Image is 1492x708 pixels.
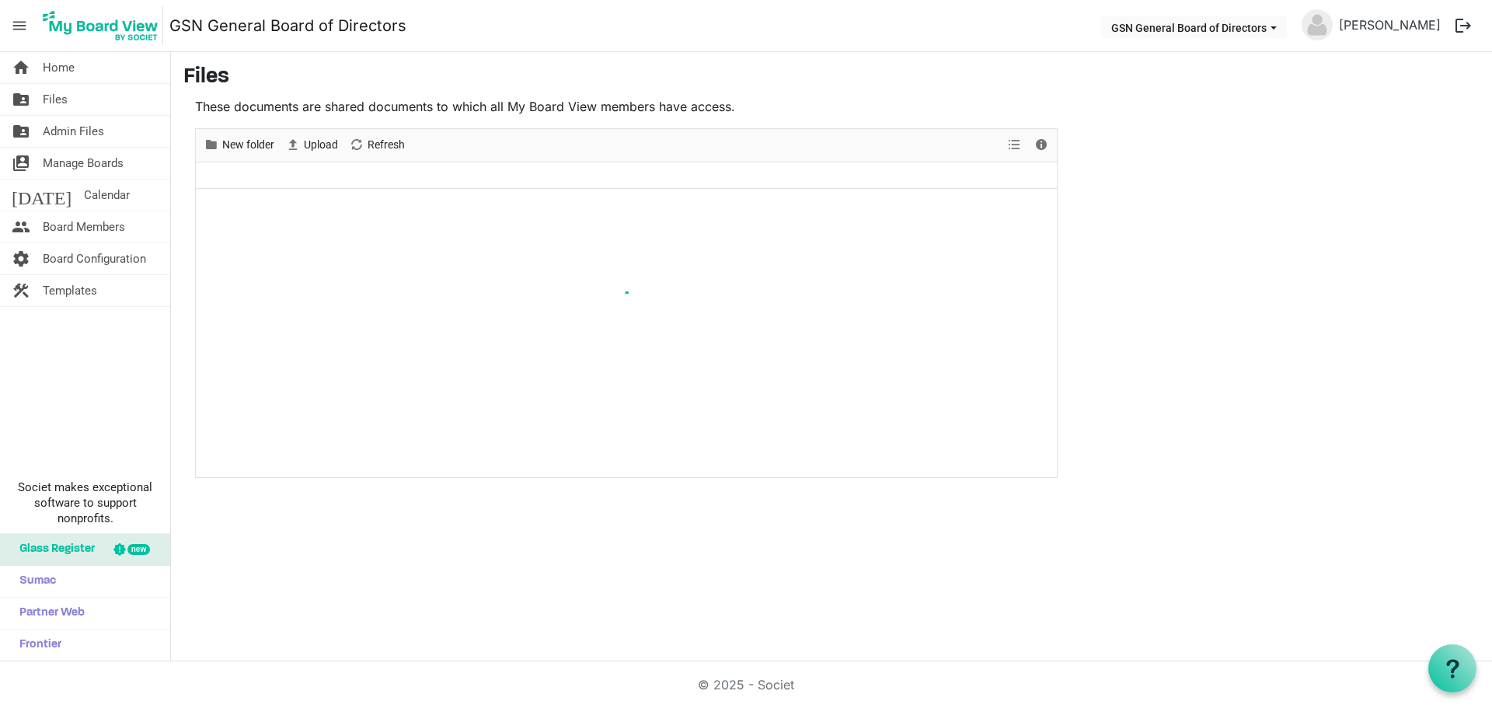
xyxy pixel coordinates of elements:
span: home [12,52,30,83]
span: folder_shared [12,84,30,115]
span: [DATE] [12,180,71,211]
a: [PERSON_NAME] [1333,9,1447,40]
span: construction [12,275,30,306]
button: logout [1447,9,1480,42]
span: menu [5,11,34,40]
span: Board Members [43,211,125,242]
img: no-profile-picture.svg [1302,9,1333,40]
span: Societ makes exceptional software to support nonprofits. [7,480,163,526]
span: Manage Boards [43,148,124,179]
span: folder_shared [12,116,30,147]
a: © 2025 - Societ [698,677,794,692]
span: switch_account [12,148,30,179]
a: My Board View Logo [38,6,169,45]
span: Sumac [12,566,56,597]
img: My Board View Logo [38,6,163,45]
div: new [127,544,150,555]
a: GSN General Board of Directors [169,10,406,41]
span: Files [43,84,68,115]
span: Board Configuration [43,243,146,274]
h3: Files [183,65,1480,91]
span: Partner Web [12,598,85,629]
p: These documents are shared documents to which all My Board View members have access. [195,97,1058,116]
span: settings [12,243,30,274]
span: Admin Files [43,116,104,147]
span: Frontier [12,630,61,661]
button: GSN General Board of Directors dropdownbutton [1101,16,1287,38]
span: Glass Register [12,534,95,565]
span: Templates [43,275,97,306]
span: Calendar [84,180,130,211]
span: Home [43,52,75,83]
span: people [12,211,30,242]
